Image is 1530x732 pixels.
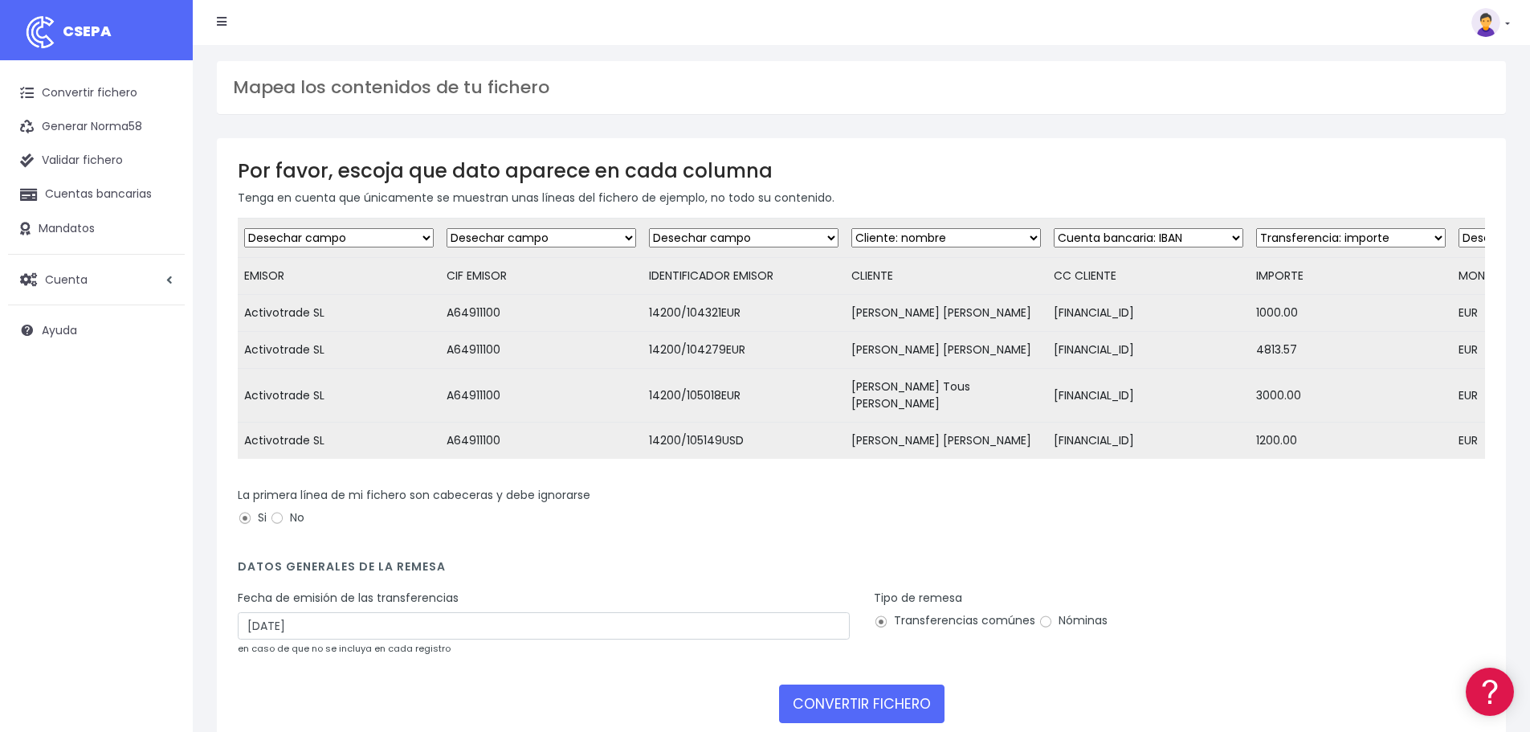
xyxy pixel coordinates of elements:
td: 14200/105149USD [643,423,845,460]
a: Convertir fichero [8,76,185,110]
td: EMISOR [238,258,440,295]
td: CLIENTE [845,258,1047,295]
img: profile [1471,8,1500,37]
a: Mandatos [8,212,185,246]
td: IDENTIFICADOR EMISOR [643,258,845,295]
label: Nóminas [1038,612,1108,629]
td: [FINANCIAL_ID] [1047,423,1250,460]
small: en caso de que no se incluya en cada registro [238,642,451,655]
td: [PERSON_NAME] [PERSON_NAME] [845,332,1047,369]
td: 4813.57 [1250,332,1452,369]
td: A64911100 [440,423,643,460]
td: 14200/104321EUR [643,295,845,332]
td: Activotrade SL [238,295,440,332]
span: CSEPA [63,21,112,41]
td: [FINANCIAL_ID] [1047,295,1250,332]
td: A64911100 [440,295,643,332]
a: Generar Norma58 [8,110,185,144]
img: logo [20,12,60,52]
p: Tenga en cuenta que únicamente se muestran unas líneas del fichero de ejemplo, no todo su contenido. [238,189,1485,207]
td: A64911100 [440,332,643,369]
td: A64911100 [440,369,643,423]
td: 1200.00 [1250,423,1452,460]
td: Activotrade SL [238,369,440,423]
a: Cuentas bancarias [8,178,185,211]
label: Fecha de emisión de las transferencias [238,590,459,607]
span: Cuenta [45,271,88,287]
label: No [270,509,304,526]
a: Validar fichero [8,144,185,178]
label: Transferencias comúnes [874,612,1035,629]
label: Tipo de remesa [874,590,962,607]
label: La primera línea de mi fichero son cabeceras y debe ignorarse [238,487,590,504]
label: Si [238,509,267,526]
td: [PERSON_NAME] Tous [PERSON_NAME] [845,369,1047,423]
td: 14200/104279EUR [643,332,845,369]
td: [FINANCIAL_ID] [1047,369,1250,423]
td: IMPORTE [1250,258,1452,295]
td: [PERSON_NAME] [PERSON_NAME] [845,423,1047,460]
td: [PERSON_NAME] [PERSON_NAME] [845,295,1047,332]
button: CONVERTIR FICHERO [779,685,945,723]
td: [FINANCIAL_ID] [1047,332,1250,369]
h3: Mapea los contenidos de tu fichero [233,77,1490,98]
td: Activotrade SL [238,332,440,369]
a: Ayuda [8,313,185,347]
td: 1000.00 [1250,295,1452,332]
span: Ayuda [42,322,77,338]
h3: Por favor, escoja que dato aparece en cada columna [238,159,1485,182]
td: 14200/105018EUR [643,369,845,423]
a: Cuenta [8,263,185,296]
td: Activotrade SL [238,423,440,460]
td: CIF EMISOR [440,258,643,295]
td: 3000.00 [1250,369,1452,423]
h4: Datos generales de la remesa [238,560,1485,582]
td: CC CLIENTE [1047,258,1250,295]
